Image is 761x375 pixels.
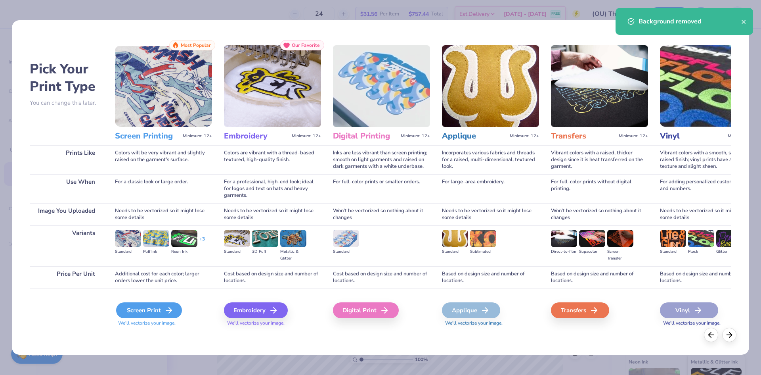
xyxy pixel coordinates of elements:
[551,230,577,247] img: Direct-to-film
[115,131,180,141] h3: Screen Printing
[510,133,539,139] span: Minimum: 12+
[252,248,278,255] div: 3D Puff
[688,230,714,247] img: Flock
[292,133,321,139] span: Minimum: 12+
[551,203,648,225] div: Won't be vectorized so nothing about it changes
[333,302,399,318] div: Digital Print
[30,145,103,174] div: Prints Like
[607,248,633,262] div: Screen Transfer
[660,203,757,225] div: Needs to be vectorized so it might lose some details
[333,266,430,288] div: Cost based on design size and number of locations.
[716,230,742,247] img: Glitter
[115,174,212,203] div: For a classic look or large order.
[115,45,212,127] img: Screen Printing
[224,230,250,247] img: Standard
[688,248,714,255] div: Flock
[442,266,539,288] div: Based on design size and number of locations.
[30,60,103,95] h2: Pick Your Print Type
[579,248,605,255] div: Supacolor
[224,320,321,327] span: We'll vectorize your image.
[333,230,359,247] img: Standard
[660,45,757,127] img: Vinyl
[442,174,539,203] div: For large-area embroidery.
[660,302,718,318] div: Vinyl
[333,45,430,127] img: Digital Printing
[30,174,103,203] div: Use When
[30,225,103,266] div: Variants
[224,203,321,225] div: Needs to be vectorized so it might lose some details
[280,230,306,247] img: Metallic & Glitter
[470,230,496,247] img: Sublimated
[442,131,507,141] h3: Applique
[442,248,468,255] div: Standard
[224,145,321,174] div: Colors are vibrant with a thread-based textured, high-quality finish.
[551,45,648,127] img: Transfers
[224,131,289,141] h3: Embroidery
[551,302,609,318] div: Transfers
[607,230,633,247] img: Screen Transfer
[143,230,169,247] img: Puff Ink
[442,203,539,225] div: Needs to be vectorized so it might lose some details
[442,145,539,174] div: Incorporates various fabrics and threads for a raised, multi-dimensional, textured look.
[639,17,741,26] div: Background removed
[292,42,320,48] span: Our Favorite
[333,145,430,174] div: Inks are less vibrant than screen printing; smooth on light garments and raised on dark garments ...
[660,174,757,203] div: For adding personalized custom names and numbers.
[115,145,212,174] div: Colors will be very vibrant and slightly raised on the garment's surface.
[619,133,648,139] span: Minimum: 12+
[551,248,577,255] div: Direct-to-film
[199,236,205,249] div: + 3
[224,45,321,127] img: Embroidery
[660,145,757,174] div: Vibrant colors with a smooth, slightly raised finish; vinyl prints have a consistent texture and ...
[660,320,757,327] span: We'll vectorize your image.
[333,248,359,255] div: Standard
[115,230,141,247] img: Standard
[660,248,686,255] div: Standard
[333,203,430,225] div: Won't be vectorized so nothing about it changes
[716,248,742,255] div: Glitter
[115,320,212,327] span: We'll vectorize your image.
[660,131,725,141] h3: Vinyl
[224,174,321,203] div: For a professional, high-end look; ideal for logos and text on hats and heavy garments.
[741,17,747,26] button: close
[30,266,103,288] div: Price Per Unit
[442,45,539,127] img: Applique
[252,230,278,247] img: 3D Puff
[30,203,103,225] div: Image You Uploaded
[30,100,103,106] p: You can change this later.
[401,133,430,139] span: Minimum: 12+
[224,266,321,288] div: Cost based on design size and number of locations.
[224,302,288,318] div: Embroidery
[442,320,539,327] span: We'll vectorize your image.
[115,203,212,225] div: Needs to be vectorized so it might lose some details
[183,133,212,139] span: Minimum: 12+
[333,174,430,203] div: For full-color prints or smaller orders.
[579,230,605,247] img: Supacolor
[551,174,648,203] div: For full-color prints without digital printing.
[470,248,496,255] div: Sublimated
[442,302,500,318] div: Applique
[115,266,212,288] div: Additional cost for each color; larger orders lower the unit price.
[181,42,211,48] span: Most Popular
[116,302,182,318] div: Screen Print
[660,230,686,247] img: Standard
[660,266,757,288] div: Based on design size and number of locations.
[171,248,197,255] div: Neon Ink
[551,145,648,174] div: Vibrant colors with a raised, thicker design since it is heat transferred on the garment.
[551,266,648,288] div: Based on design size and number of locations.
[442,230,468,247] img: Standard
[224,248,250,255] div: Standard
[143,248,169,255] div: Puff Ink
[551,131,616,141] h3: Transfers
[171,230,197,247] img: Neon Ink
[115,248,141,255] div: Standard
[333,131,398,141] h3: Digital Printing
[280,248,306,262] div: Metallic & Glitter
[728,133,757,139] span: Minimum: 12+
